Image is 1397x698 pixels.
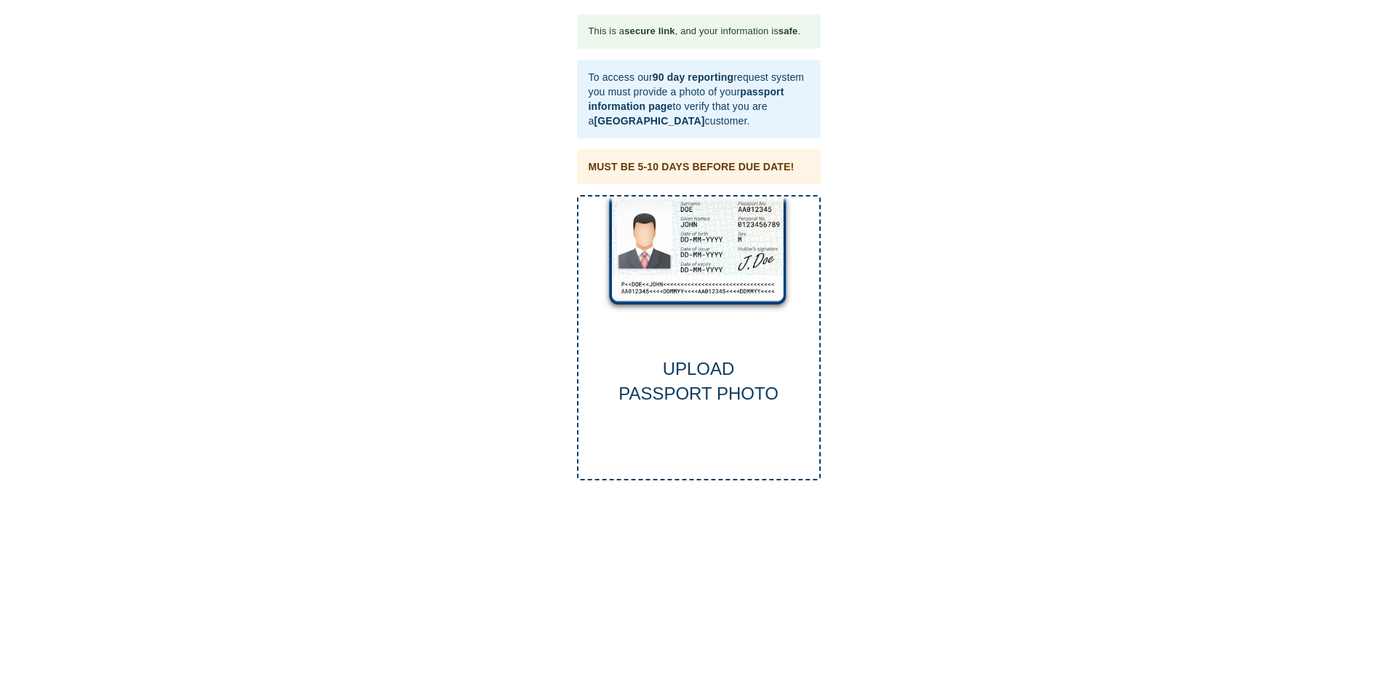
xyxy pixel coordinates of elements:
b: safe [779,25,798,36]
b: passport information page [589,86,784,112]
div: To access our request system you must provide a photo of your to verify that you are a customer. [589,64,809,134]
div: MUST BE 5-10 DAYS BEFORE DUE DATE! [589,159,795,174]
b: 90 day reporting [653,71,733,83]
div: This is a , and your information is . [589,19,801,44]
div: UPLOAD PASSPORT PHOTO [578,357,819,407]
b: secure link [624,25,674,36]
b: [GEOGRAPHIC_DATA] [594,115,704,127]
